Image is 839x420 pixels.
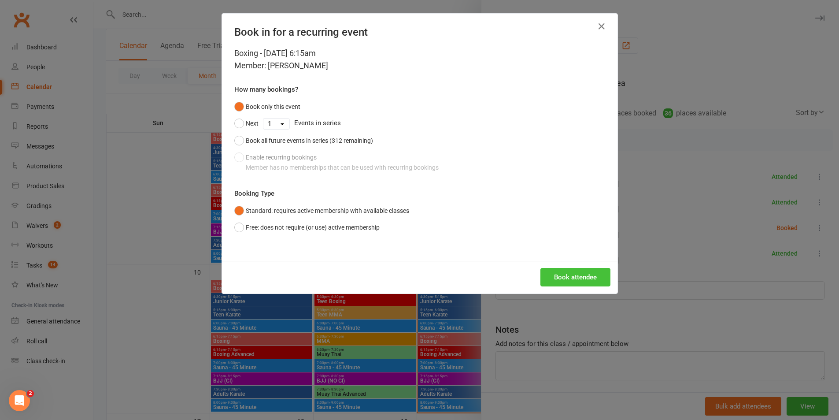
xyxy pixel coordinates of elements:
[540,268,610,286] button: Book attendee
[234,219,380,236] button: Free: does not require (or use) active membership
[234,47,605,72] div: Boxing - [DATE] 6:15am Member: [PERSON_NAME]
[234,115,605,132] div: Events in series
[27,390,34,397] span: 2
[234,84,298,95] label: How many bookings?
[595,19,609,33] button: Close
[234,26,605,38] h4: Book in for a recurring event
[234,98,300,115] button: Book only this event
[234,115,259,132] button: Next
[234,188,274,199] label: Booking Type
[234,132,373,149] button: Book all future events in series (312 remaining)
[246,136,373,145] div: Book all future events in series (312 remaining)
[234,202,409,219] button: Standard: requires active membership with available classes
[9,390,30,411] iframe: Intercom live chat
